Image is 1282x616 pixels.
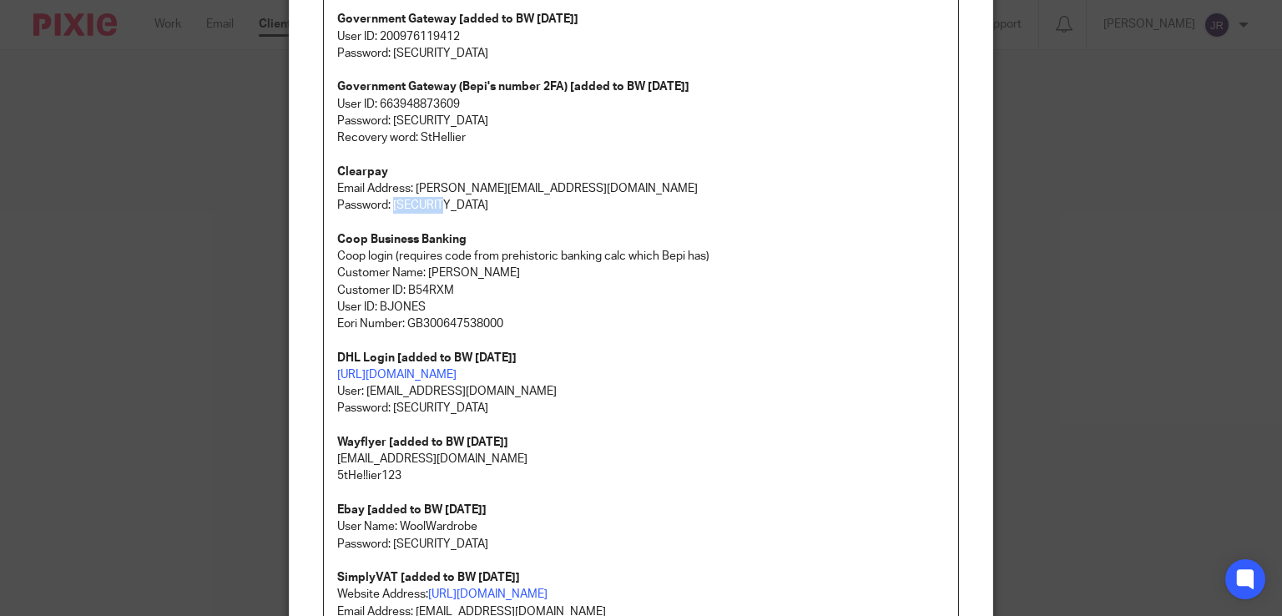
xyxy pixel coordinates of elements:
p: User Name: WoolWardrobe [337,518,946,535]
p: User ID: 663948873609 [337,78,946,113]
strong: Wayflyer [added to BW [DATE]] [337,437,508,448]
p: Password: [SECURITY_DATA] [337,536,946,553]
p: [EMAIL_ADDRESS][DOMAIN_NAME] [337,451,946,467]
strong: DHL Login [added to BW [DATE]] [337,352,517,364]
p: User ID: BJONES [337,299,946,316]
strong: Coop Business Banking [337,234,467,245]
strong: Clearpay [337,166,388,178]
strong: Ebay [added to BW [DATE]] [337,504,487,516]
p: 5tHe!!ier123 [337,467,946,484]
p: Recovery word: StHellier [337,129,946,146]
p: User: [EMAIL_ADDRESS][DOMAIN_NAME] [337,366,946,401]
p: Customer Name: [PERSON_NAME] [337,265,946,281]
strong: Government Gateway (Bepi's number 2FA) [added to BW [DATE]] [337,81,689,93]
p: Customer ID: B54RXM [337,282,946,299]
p: Coop login (requires code from prehistoric banking calc which Bepi has) [337,248,946,265]
p: Website Address: [337,569,946,603]
p: Password: [SECURITY_DATA] [337,113,946,129]
p: Email Address: [PERSON_NAME][EMAIL_ADDRESS][DOMAIN_NAME] Password: [SECURITY_DATA] [337,164,946,215]
p: User ID: 200976119412 Password: [SECURITY_DATA] [337,28,946,63]
a: [URL][DOMAIN_NAME] [337,369,457,381]
strong: Government Gateway [added to BW [DATE]] [337,13,578,25]
a: [URL][DOMAIN_NAME] [428,588,548,600]
p: Eori Number: GB300647538000 [337,316,946,332]
strong: SimplyVAT [added to BW [DATE]] [337,572,520,583]
p: Password: [SECURITY_DATA] [337,400,946,417]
